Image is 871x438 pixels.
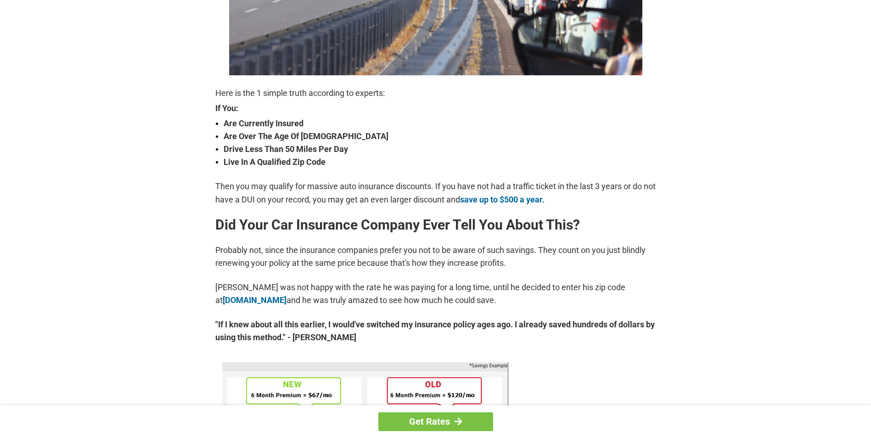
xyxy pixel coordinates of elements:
strong: If You: [215,104,656,112]
a: [DOMAIN_NAME] [223,295,287,305]
a: Get Rates [378,412,493,431]
p: Probably not, since the insurance companies prefer you not to be aware of such savings. They coun... [215,244,656,270]
strong: Are Currently Insured [224,117,656,130]
strong: "If I knew about all this earlier, I would've switched my insurance policy ages ago. I already sa... [215,318,656,344]
h2: Did Your Car Insurance Company Ever Tell You About This? [215,218,656,232]
strong: Drive Less Than 50 Miles Per Day [224,143,656,156]
a: save up to $500 a year. [460,195,545,204]
p: [PERSON_NAME] was not happy with the rate he was paying for a long time, until he decided to ente... [215,281,656,307]
strong: Are Over The Age Of [DEMOGRAPHIC_DATA] [224,130,656,143]
p: Here is the 1 simple truth according to experts: [215,87,656,100]
strong: Live In A Qualified Zip Code [224,156,656,168]
p: Then you may qualify for massive auto insurance discounts. If you have not had a traffic ticket i... [215,180,656,206]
